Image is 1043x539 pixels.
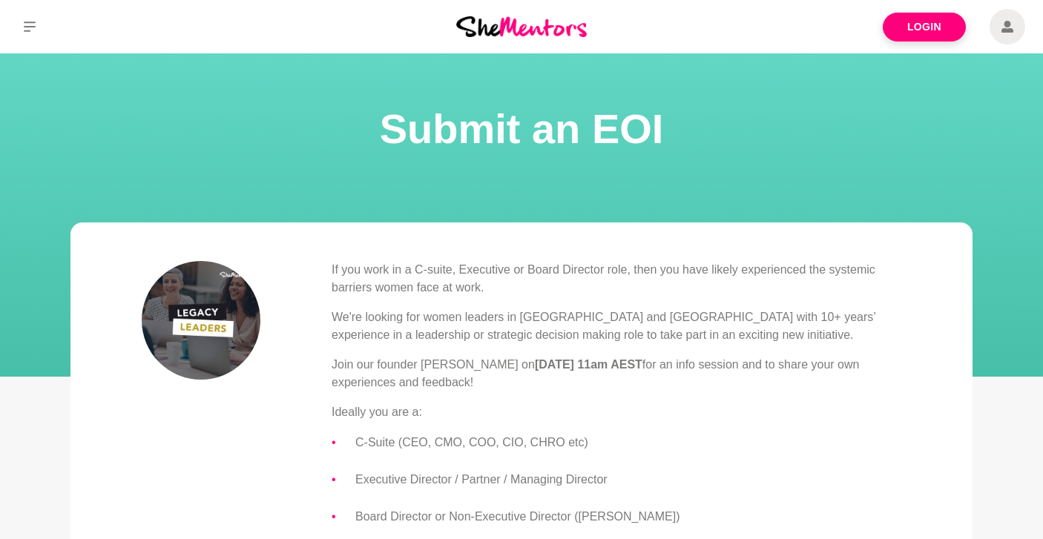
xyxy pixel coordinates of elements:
a: Login [883,13,966,42]
img: She Mentors Logo [456,16,587,36]
p: Ideally you are a: [332,403,901,421]
p: Join our founder [PERSON_NAME] on for an info session and to share your own experiences and feedb... [332,356,901,391]
h1: Submit an EOI [18,101,1025,157]
strong: [DATE] 11am AEST [535,358,642,371]
li: C-Suite (CEO, CMO, COO, CIO, CHRO etc) [355,433,901,452]
p: We're looking for women leaders in [GEOGRAPHIC_DATA] and [GEOGRAPHIC_DATA] with 10+ years’ experi... [332,308,901,344]
li: Executive Director / Partner / Managing Director [355,470,901,489]
li: Board Director or Non-Executive Director ([PERSON_NAME]) [355,507,901,526]
p: If you work in a C-suite, Executive or Board Director role, then you have likely experienced the ... [332,261,901,297]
